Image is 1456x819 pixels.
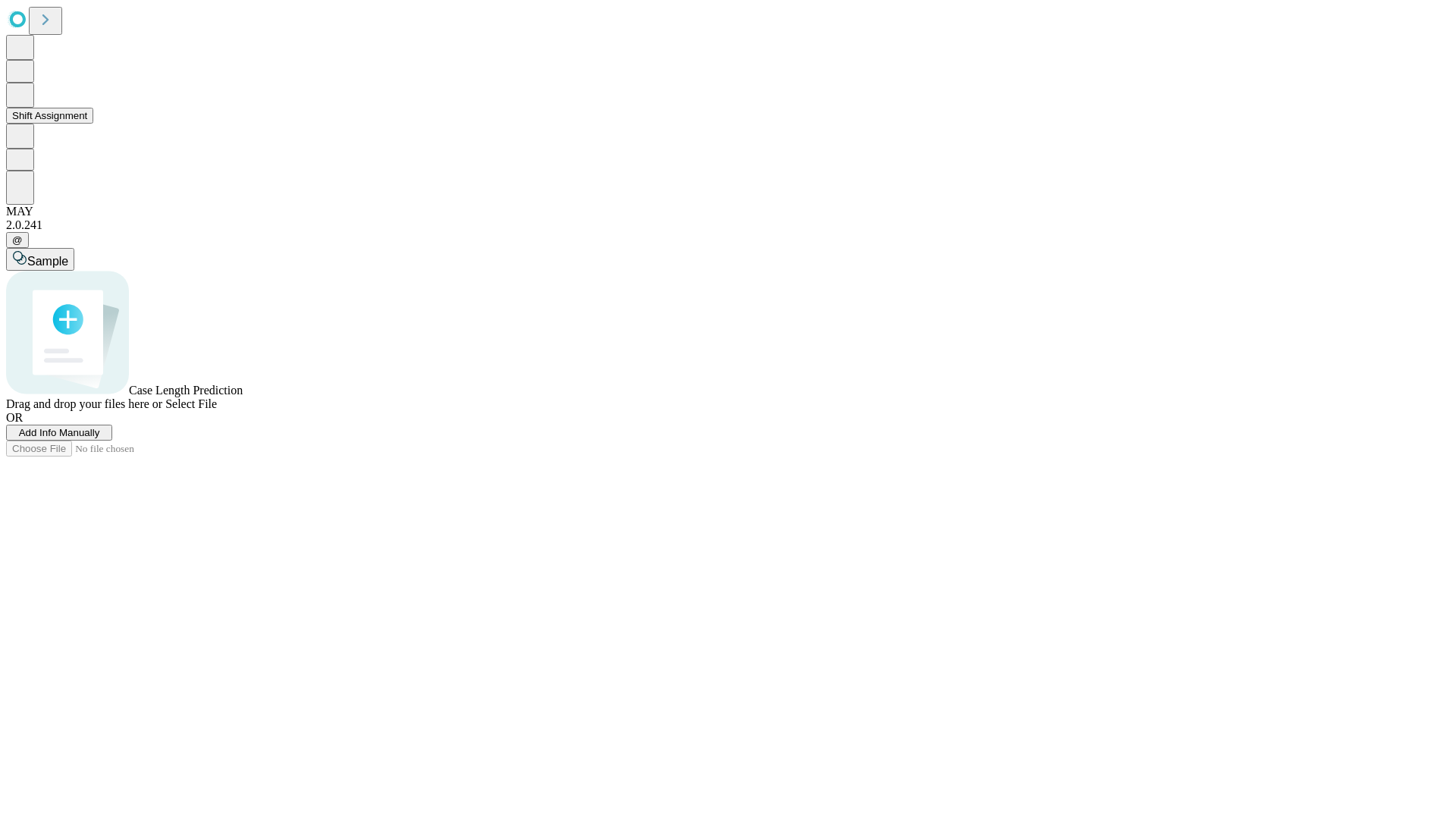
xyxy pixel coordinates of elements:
[12,234,23,246] span: @
[6,108,93,124] button: Shift Assignment
[6,205,1450,218] div: MAY
[6,248,74,271] button: Sample
[6,232,29,248] button: @
[27,255,68,268] span: Sample
[6,397,162,410] span: Drag and drop your files here or
[6,425,112,441] button: Add Info Manually
[165,397,217,410] span: Select File
[19,427,100,438] span: Add Info Manually
[6,218,1450,232] div: 2.0.241
[129,384,243,397] span: Case Length Prediction
[6,411,23,424] span: OR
